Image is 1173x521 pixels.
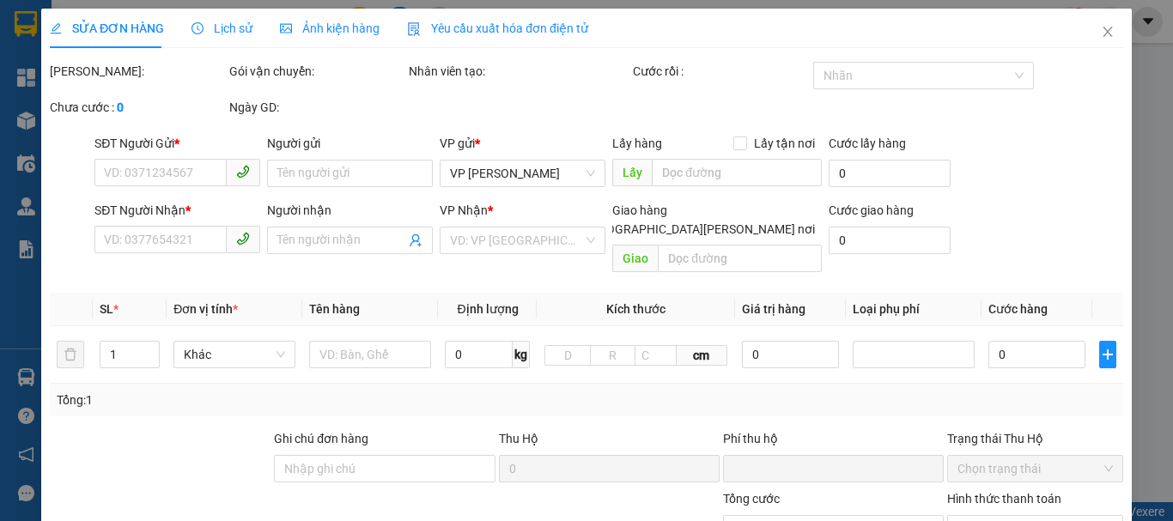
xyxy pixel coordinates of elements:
[267,201,433,220] div: Người nhận
[590,345,636,366] input: R
[191,21,252,35] span: Lịch sử
[828,227,951,254] input: Cước giao hàng
[50,98,226,117] div: Chưa cước :
[274,455,495,482] input: Ghi chú đơn hàng
[280,22,292,34] span: picture
[117,100,124,114] b: 0
[267,134,433,153] div: Người gửi
[191,22,204,34] span: clock-circle
[513,341,530,368] span: kg
[723,492,780,506] span: Tổng cước
[635,345,676,366] input: C
[236,232,250,245] span: phone
[1100,348,1115,361] span: plus
[94,134,260,153] div: SĐT Người Gửi
[741,302,805,316] span: Giá trị hàng
[57,391,454,409] div: Tổng: 1
[544,345,591,366] input: D
[407,21,588,35] span: Yêu cầu xuất hóa đơn điện tử
[947,429,1123,448] div: Trạng thái Thu Hộ
[184,342,285,367] span: Khác
[440,134,605,153] div: VP gửi
[828,136,905,150] label: Cước lấy hàng
[498,432,538,445] span: Thu Hộ
[274,432,368,445] label: Ghi chú đơn hàng
[50,22,62,34] span: edit
[612,159,652,186] span: Lấy
[580,220,821,239] span: [GEOGRAPHIC_DATA][PERSON_NAME] nơi
[409,62,629,81] div: Nhân viên tạo:
[1101,25,1115,39] span: close
[280,21,380,35] span: Ảnh kiện hàng
[94,201,260,220] div: SĐT Người Nhận
[828,160,951,187] input: Cước lấy hàng
[988,302,1048,316] span: Cước hàng
[658,245,821,272] input: Dọc đường
[409,233,422,247] span: user-add
[957,456,1113,482] span: Chọn trạng thái
[947,492,1061,506] label: Hình thức thanh toán
[612,245,658,272] span: Giao
[236,165,250,179] span: phone
[846,293,982,326] th: Loại phụ phí
[229,98,405,117] div: Ngày GD:
[100,302,113,316] span: SL
[606,302,666,316] span: Kích thước
[309,341,431,368] input: VD: Bàn, Ghế
[746,134,821,153] span: Lấy tận nơi
[676,345,726,366] span: cm
[229,62,405,81] div: Gói vận chuyển:
[309,302,360,316] span: Tên hàng
[50,21,164,35] span: SỬA ĐƠN HÀNG
[652,159,821,186] input: Dọc đường
[173,302,238,316] span: Đơn vị tính
[450,161,595,186] span: VP Linh Đàm
[612,136,662,150] span: Lấy hàng
[633,62,809,81] div: Cước rồi :
[723,429,944,455] div: Phí thu hộ
[50,62,226,81] div: [PERSON_NAME]:
[440,203,488,217] span: VP Nhận
[457,302,518,316] span: Định lượng
[407,22,421,36] img: icon
[612,203,667,217] span: Giao hàng
[1099,341,1116,368] button: plus
[1084,9,1132,57] button: Close
[828,203,913,217] label: Cước giao hàng
[57,341,84,368] button: delete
